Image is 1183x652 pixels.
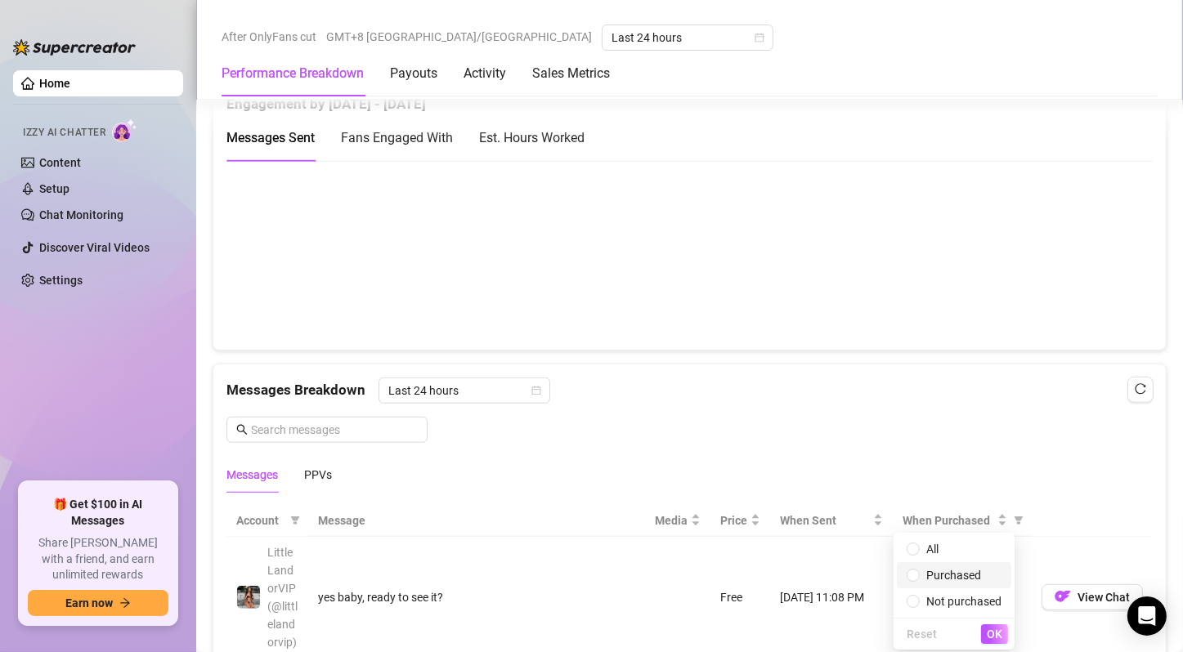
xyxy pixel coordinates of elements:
div: Sales Metrics [532,64,610,83]
button: OK [981,624,1008,644]
a: Setup [39,182,69,195]
a: Discover Viral Videos [39,241,150,254]
div: PPVs [304,466,332,484]
div: yes baby, ready to see it? [318,588,635,606]
span: Account [236,511,284,529]
span: Not purchased [926,595,1002,608]
span: Last 24 hours [612,25,764,50]
span: View Chat [1078,591,1130,604]
a: Home [39,77,70,90]
div: Payouts [390,64,437,83]
span: Media [655,511,688,529]
span: filter [1014,516,1024,525]
th: Media [645,505,710,537]
span: When Purchased [903,511,994,529]
span: Izzy AI Chatter [23,125,105,141]
span: calendar [755,33,764,42]
img: LittleLandorVIP (@littlelandorvip) [237,586,260,609]
div: Activity [464,64,506,83]
a: Content [39,156,81,169]
span: search [236,424,248,435]
span: OK [987,627,1002,641]
span: calendar [531,386,541,395]
a: Settings [39,274,83,287]
span: Share [PERSON_NAME] with a friend, and earn unlimited rewards [28,535,168,583]
span: Purchased [926,569,981,582]
span: filter [290,516,300,525]
div: Messages Breakdown [226,377,1153,404]
span: When Sent [780,511,870,529]
span: filter [287,508,303,533]
th: When Purchased [893,505,1032,537]
img: OF [1055,588,1071,605]
span: Fans Engaged With [341,130,453,145]
th: Price [710,505,770,537]
span: GMT+8 [GEOGRAPHIC_DATA]/[GEOGRAPHIC_DATA] [326,25,592,49]
span: Messages Sent [226,130,315,145]
a: Chat Monitoring [39,208,123,221]
span: Earn now [65,596,113,610]
img: AI Chatter [112,118,137,142]
div: Open Intercom Messenger [1127,596,1167,636]
span: reload [1135,383,1146,395]
span: LittleLandorVIP (@littlelandorvip) [267,546,298,649]
span: Last 24 hours [388,378,540,403]
button: OFView Chat [1042,584,1143,610]
th: When Sent [770,505,893,537]
span: All [926,543,939,556]
span: Price [720,511,747,529]
span: 🎁 Get $100 in AI Messages [28,497,168,529]
button: Earn nowarrow-right [28,590,168,616]
div: Messages [226,466,278,484]
span: After OnlyFans cut [222,25,316,49]
input: Search messages [251,421,418,439]
th: Message [308,505,645,537]
button: Reset [900,624,943,644]
a: OFView Chat [1042,594,1143,607]
div: Performance Breakdown [222,64,364,83]
div: Est. Hours Worked [479,127,585,148]
img: logo-BBDzfeDw.svg [13,39,136,56]
span: filter [1010,508,1027,533]
span: arrow-right [119,597,131,609]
